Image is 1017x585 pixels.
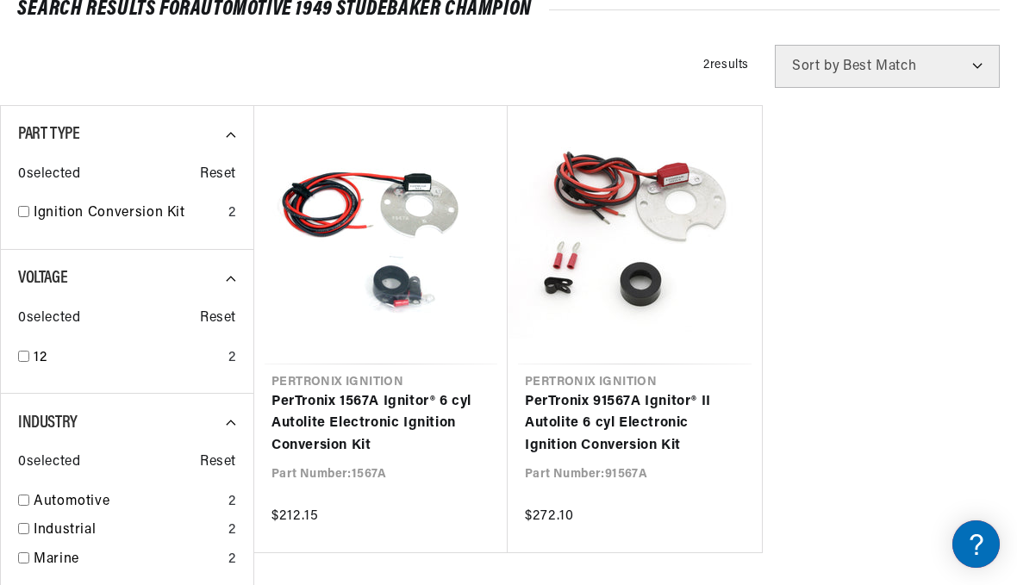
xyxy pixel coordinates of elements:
[18,414,78,432] span: Industry
[34,202,221,225] a: Ignition Conversion Kit
[237,496,332,513] a: POWERED BY ENCHANT
[18,270,67,287] span: Voltage
[775,45,1000,88] select: Sort by
[34,347,221,370] a: 12
[17,120,328,136] div: Ignition Products
[34,520,221,542] a: Industrial
[17,1,1000,18] div: SEARCH RESULTS FOR Automotive 1949 Studebaker Champion
[200,308,236,330] span: Reset
[17,262,328,278] div: Shipping
[228,202,236,225] div: 2
[34,491,221,513] a: Automotive
[17,461,328,491] button: Contact Us
[18,451,80,474] span: 0 selected
[17,431,328,457] a: Payment, Pricing, and Promotions FAQ
[525,391,745,457] a: PerTronix 91567A Ignitor® II Autolite 6 cyl Electronic Ignition Conversion Kit
[228,520,236,542] div: 2
[228,549,236,571] div: 2
[18,164,80,186] span: 0 selected
[792,59,839,73] span: Sort by
[17,404,328,420] div: Payment, Pricing, and Promotions
[34,549,221,571] a: Marine
[200,451,236,474] span: Reset
[228,491,236,513] div: 2
[228,347,236,370] div: 2
[200,164,236,186] span: Reset
[271,391,490,457] a: PerTronix 1567A Ignitor® 6 cyl Autolite Electronic Ignition Conversion Kit
[17,190,328,207] div: JBA Performance Exhaust
[17,146,328,173] a: FAQ
[703,59,749,72] span: 2 results
[17,289,328,315] a: Shipping FAQs
[17,359,328,386] a: Orders FAQ
[18,126,79,143] span: Part Type
[17,333,328,349] div: Orders
[17,218,328,245] a: FAQs
[18,308,80,330] span: 0 selected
